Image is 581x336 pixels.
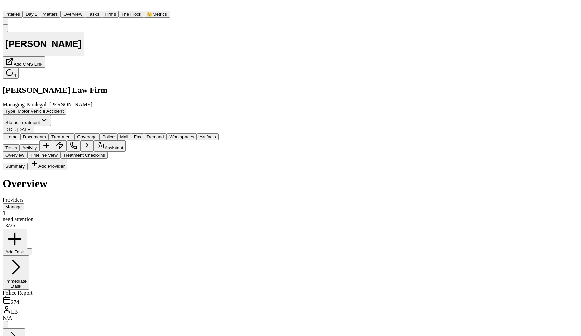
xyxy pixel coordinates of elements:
span: Workspaces [169,134,194,139]
button: Day 1 [23,11,40,18]
button: Make a Call [67,140,80,152]
button: Change status from Treatment [3,115,51,126]
span: Mail [120,134,128,139]
button: Manage [3,203,24,210]
div: 3 [3,210,219,216]
button: Edit Type: Motor Vehicle Accident [3,108,66,115]
a: Intakes [3,11,23,17]
span: Police [102,134,115,139]
button: Edit matter name [3,32,84,57]
a: Tasks [85,11,102,17]
a: Day 1 [23,11,40,17]
button: Matters [40,11,60,18]
button: Timeline View [27,152,60,159]
button: Add Provider [28,159,67,170]
button: Add CMS Link [3,56,45,68]
button: Activity [20,144,39,152]
span: Coverage [77,134,97,139]
div: Police Report [3,290,219,296]
a: Home [3,4,11,10]
span: Immediate [5,279,27,284]
button: Add Task [3,229,27,255]
span: Fax [134,134,141,139]
span: Treatment [20,120,40,125]
button: Create Immediate Task [53,140,67,152]
h2: [PERSON_NAME] Law Firm [3,86,219,95]
button: 4 active tasks [3,68,19,79]
button: Overview [60,11,85,18]
div: Open task: Police Report [3,290,219,328]
span: N/A [3,315,12,321]
button: Edit DOL: 2025-01-19 [3,126,34,133]
span: Managing Paralegal: [3,102,48,107]
div: need attention [3,216,219,223]
button: Tasks [3,144,20,152]
span: [DATE] [17,127,32,132]
button: Firms [102,11,119,18]
span: Add CMS Link [14,61,42,67]
span: 13 / 26 [3,223,15,228]
span: Treatment [51,134,72,139]
button: Summary [3,163,28,170]
button: Immediate1task [3,255,29,290]
button: Assistant [94,140,126,152]
span: 4 [14,73,16,78]
span: Documents [23,134,46,139]
span: Providers [3,197,23,203]
a: The Flock [119,11,144,17]
span: Motor Vehicle Accident [18,109,64,114]
a: crownMetrics [144,11,170,17]
button: Add Task [39,140,53,152]
span: L B [11,309,18,315]
button: crownMetrics [144,11,170,18]
a: Matters [40,11,60,17]
button: Copy Matter ID [3,25,8,32]
button: The Flock [119,11,144,18]
button: Tasks [85,11,102,18]
span: crown [147,12,153,17]
span: Assistant [105,145,123,151]
span: Home [5,134,18,139]
span: DOL : [5,127,16,132]
button: Overview [3,152,27,159]
button: Hide completed tasks (⌘⇧H) [27,248,32,255]
button: Intakes [3,11,23,18]
button: Treatment Check-ins [60,152,108,159]
span: Type : [5,109,17,114]
span: Artifacts [199,134,216,139]
span: [PERSON_NAME] [49,102,92,107]
span: 1 task [11,284,21,289]
span: 27d [11,299,19,305]
span: Status: [5,120,20,125]
span: Metrics [153,12,167,17]
h1: [PERSON_NAME] [5,39,82,49]
a: Firms [102,11,119,17]
h1: Overview [3,177,219,190]
img: Finch Logo [3,3,11,9]
span: Demand [147,134,164,139]
button: Snooze task [3,321,8,328]
a: Overview [60,11,85,17]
